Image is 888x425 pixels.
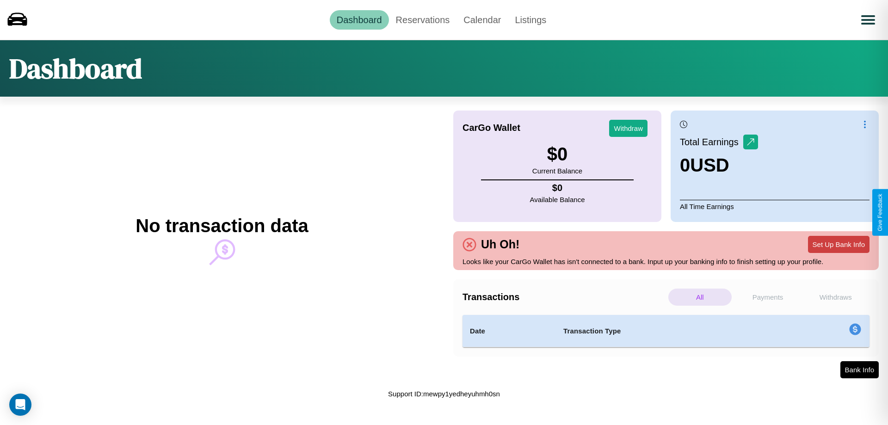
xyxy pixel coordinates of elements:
[456,10,508,30] a: Calendar
[668,289,732,306] p: All
[804,289,867,306] p: Withdraws
[609,120,647,137] button: Withdraw
[462,292,666,302] h4: Transactions
[680,155,758,176] h3: 0 USD
[462,315,869,347] table: simple table
[530,193,585,206] p: Available Balance
[462,123,520,133] h4: CarGo Wallet
[9,394,31,416] div: Open Intercom Messenger
[470,326,549,337] h4: Date
[808,236,869,253] button: Set Up Bank Info
[532,144,582,165] h3: $ 0
[532,165,582,177] p: Current Balance
[680,200,869,213] p: All Time Earnings
[9,49,142,87] h1: Dashboard
[330,10,389,30] a: Dashboard
[476,238,524,251] h4: Uh Oh!
[563,326,773,337] h4: Transaction Type
[508,10,553,30] a: Listings
[877,194,883,231] div: Give Feedback
[840,361,879,378] button: Bank Info
[680,134,743,150] p: Total Earnings
[462,255,869,268] p: Looks like your CarGo Wallet has isn't connected to a bank. Input up your banking info to finish ...
[855,7,881,33] button: Open menu
[736,289,800,306] p: Payments
[388,388,500,400] p: Support ID: mewpy1yedheyuhmh0sn
[389,10,457,30] a: Reservations
[530,183,585,193] h4: $ 0
[136,216,308,236] h2: No transaction data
